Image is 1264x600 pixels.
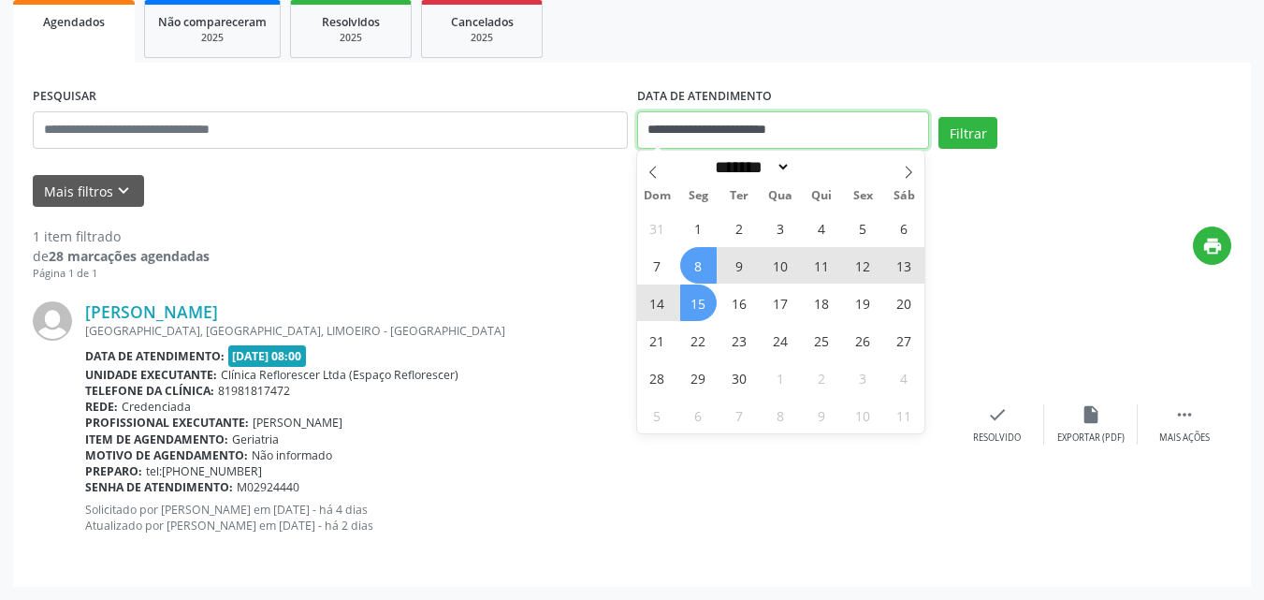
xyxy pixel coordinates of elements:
[1057,432,1125,445] div: Exportar (PDF)
[85,447,248,463] b: Motivo de agendamento:
[845,322,881,359] span: Setembro 26, 2025
[680,247,717,284] span: Setembro 8, 2025
[845,397,881,433] span: Outubro 10, 2025
[218,383,290,399] span: 81981817472
[886,285,923,321] span: Setembro 20, 2025
[639,285,676,321] span: Setembro 14, 2025
[677,190,719,202] span: Seg
[232,432,279,447] span: Geriatria
[639,397,676,433] span: Outubro 5, 2025
[33,266,210,282] div: Página 1 de 1
[85,463,142,479] b: Preparo:
[1193,227,1231,265] button: print
[791,157,852,177] input: Year
[85,415,249,431] b: Profissional executante:
[146,463,262,479] span: tel:[PHONE_NUMBER]
[804,247,840,284] span: Setembro 11, 2025
[85,383,214,399] b: Telefone da clínica:
[639,247,676,284] span: Setembro 7, 2025
[763,397,799,433] span: Outubro 8, 2025
[721,210,758,246] span: Setembro 2, 2025
[760,190,801,202] span: Qua
[639,322,676,359] span: Setembro 21, 2025
[85,301,218,322] a: [PERSON_NAME]
[33,246,210,266] div: de
[804,322,840,359] span: Setembro 25, 2025
[763,359,799,396] span: Outubro 1, 2025
[763,285,799,321] span: Setembro 17, 2025
[221,367,458,383] span: Clínica Reflorescer Ltda (Espaço Reflorescer)
[845,359,881,396] span: Outubro 3, 2025
[33,82,96,111] label: PESQUISAR
[804,210,840,246] span: Setembro 4, 2025
[763,210,799,246] span: Setembro 3, 2025
[804,359,840,396] span: Outubro 2, 2025
[680,397,717,433] span: Outubro 6, 2025
[228,345,307,367] span: [DATE] 08:00
[33,175,144,208] button: Mais filtroskeyboard_arrow_down
[85,399,118,415] b: Rede:
[763,322,799,359] span: Setembro 24, 2025
[883,190,924,202] span: Sáb
[85,323,951,339] div: [GEOGRAPHIC_DATA], [GEOGRAPHIC_DATA], LIMOEIRO - [GEOGRAPHIC_DATA]
[680,285,717,321] span: Setembro 15, 2025
[721,247,758,284] span: Setembro 9, 2025
[845,247,881,284] span: Setembro 12, 2025
[435,31,529,45] div: 2025
[637,82,772,111] label: DATA DE ATENDIMENTO
[886,359,923,396] span: Outubro 4, 2025
[304,31,398,45] div: 2025
[842,190,883,202] span: Sex
[721,322,758,359] span: Setembro 23, 2025
[85,348,225,364] b: Data de atendimento:
[1159,432,1210,445] div: Mais ações
[801,190,842,202] span: Qui
[85,432,228,447] b: Item de agendamento:
[158,31,267,45] div: 2025
[1081,404,1101,425] i: insert_drive_file
[973,432,1021,445] div: Resolvido
[886,210,923,246] span: Setembro 6, 2025
[938,117,997,149] button: Filtrar
[763,247,799,284] span: Setembro 10, 2025
[845,210,881,246] span: Setembro 5, 2025
[85,367,217,383] b: Unidade executante:
[237,479,299,495] span: M02924440
[639,210,676,246] span: Agosto 31, 2025
[1202,236,1223,256] i: print
[845,285,881,321] span: Setembro 19, 2025
[49,247,210,265] strong: 28 marcações agendadas
[680,210,717,246] span: Setembro 1, 2025
[322,14,380,30] span: Resolvidos
[886,322,923,359] span: Setembro 27, 2025
[804,285,840,321] span: Setembro 18, 2025
[886,247,923,284] span: Setembro 13, 2025
[709,157,792,177] select: Month
[113,181,134,201] i: keyboard_arrow_down
[637,190,678,202] span: Dom
[1174,404,1195,425] i: 
[886,397,923,433] span: Outubro 11, 2025
[721,359,758,396] span: Setembro 30, 2025
[721,397,758,433] span: Outubro 7, 2025
[33,227,210,246] div: 1 item filtrado
[987,404,1008,425] i: check
[122,399,191,415] span: Credenciada
[43,14,105,30] span: Agendados
[639,359,676,396] span: Setembro 28, 2025
[721,285,758,321] span: Setembro 16, 2025
[680,322,717,359] span: Setembro 22, 2025
[451,14,514,30] span: Cancelados
[719,190,760,202] span: Ter
[85,479,233,495] b: Senha de atendimento:
[158,14,267,30] span: Não compareceram
[252,447,332,463] span: Não informado
[804,397,840,433] span: Outubro 9, 2025
[253,415,342,431] span: [PERSON_NAME]
[33,301,72,341] img: img
[680,359,717,396] span: Setembro 29, 2025
[85,502,951,534] p: Solicitado por [PERSON_NAME] em [DATE] - há 4 dias Atualizado por [PERSON_NAME] em [DATE] - há 2 ...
